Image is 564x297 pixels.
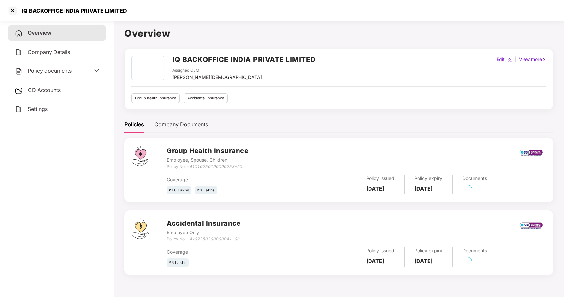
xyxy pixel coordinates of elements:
div: | [513,56,518,63]
div: ₹5 Lakhs [167,258,189,267]
img: sbi.png [519,221,543,230]
img: svg+xml;base64,PHN2ZyB4bWxucz0iaHR0cDovL3d3dy53My5vcmcvMjAwMC9zdmciIHdpZHRoPSIyNCIgaGVpZ2h0PSIyNC... [15,106,22,113]
img: svg+xml;base64,PHN2ZyB4bWxucz0iaHR0cDovL3d3dy53My5vcmcvMjAwMC9zdmciIHdpZHRoPSI0OS4zMjEiIGhlaWdodD... [132,218,149,239]
div: Policy issued [366,175,394,182]
div: Company Documents [154,120,208,129]
img: svg+xml;base64,PHN2ZyB4bWxucz0iaHR0cDovL3d3dy53My5vcmcvMjAwMC9zdmciIHdpZHRoPSIyNCIgaGVpZ2h0PSIyNC... [15,67,22,75]
b: [DATE] [366,185,384,192]
h1: Overview [124,26,553,41]
img: svg+xml;base64,PHN2ZyB3aWR0aD0iMjUiIGhlaWdodD0iMjQiIHZpZXdCb3g9IjAgMCAyNSAyNCIgZmlsbD0ibm9uZSIgeG... [15,87,23,95]
b: [DATE] [366,258,384,264]
span: Policy documents [28,67,72,74]
div: Policy No. - [167,164,248,170]
div: Coverage [167,248,293,256]
img: svg+xml;base64,PHN2ZyB4bWxucz0iaHR0cDovL3d3dy53My5vcmcvMjAwMC9zdmciIHdpZHRoPSIyNCIgaGVpZ2h0PSIyNC... [15,29,22,37]
h3: Accidental Insurance [167,218,240,229]
div: Edit [495,56,506,63]
img: svg+xml;base64,PHN2ZyB4bWxucz0iaHR0cDovL3d3dy53My5vcmcvMjAwMC9zdmciIHdpZHRoPSI0Ny43MTQiIGhlaWdodD... [132,146,148,166]
div: Policy No. - [167,236,240,242]
span: Settings [28,106,48,112]
div: Policy expiry [414,247,442,254]
img: rightIcon [542,57,546,62]
img: editIcon [507,57,512,62]
div: Documents [462,247,487,254]
div: View more [518,56,548,63]
span: Company Details [28,49,70,55]
span: down [94,68,99,73]
h2: IQ BACKOFFICE INDIA PRIVATE LIMITED [172,54,316,65]
img: sbi.png [519,148,543,157]
div: Employee, Spouse, Children [167,156,248,164]
div: Employee Only [167,229,240,236]
div: Policy expiry [414,175,442,182]
div: ₹10 Lakhs [167,186,191,195]
b: [DATE] [414,258,433,264]
div: Coverage [167,176,293,183]
div: Policy issued [366,247,394,254]
i: 4102250200000041-00 [189,236,239,241]
div: [PERSON_NAME][DEMOGRAPHIC_DATA] [172,74,262,81]
div: Accidental insurance [184,93,228,103]
div: Documents [462,175,487,182]
div: ₹3 Lakhs [195,186,217,195]
img: svg+xml;base64,PHN2ZyB4bWxucz0iaHR0cDovL3d3dy53My5vcmcvMjAwMC9zdmciIHdpZHRoPSIyNCIgaGVpZ2h0PSIyNC... [15,48,22,56]
h3: Group Health Insurance [167,146,248,156]
div: Group health insurance [131,93,180,103]
span: CD Accounts [28,87,61,93]
span: loading [465,185,472,191]
span: loading [465,257,472,264]
div: IQ BACKOFFICE INDIA PRIVATE LIMITED [18,7,127,14]
span: Overview [28,29,51,36]
i: 41010250100000258-00 [189,164,242,169]
div: Assigned CSM [172,67,262,74]
b: [DATE] [414,185,433,192]
div: Policies [124,120,144,129]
